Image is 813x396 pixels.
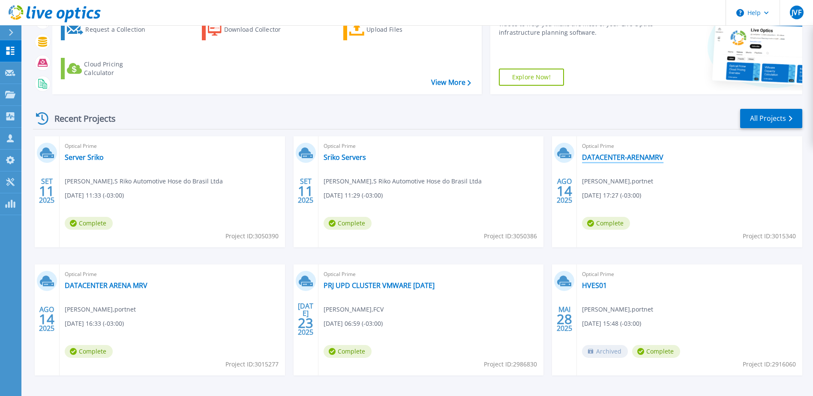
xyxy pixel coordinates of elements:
[582,153,663,162] a: DATACENTER-ARENAMRV
[582,217,630,230] span: Complete
[225,231,279,241] span: Project ID: 3050390
[324,319,383,328] span: [DATE] 06:59 (-03:00)
[224,21,293,38] div: Download Collector
[65,217,113,230] span: Complete
[39,187,54,195] span: 11
[557,187,572,195] span: 14
[65,319,124,328] span: [DATE] 16:33 (-03:00)
[582,319,641,328] span: [DATE] 15:48 (-03:00)
[366,21,435,38] div: Upload Files
[65,153,104,162] a: Server Sriko
[740,109,802,128] a: All Projects
[582,305,653,314] span: [PERSON_NAME] , portnet
[65,177,223,186] span: [PERSON_NAME] , S Riko Automotive Hose do Brasil Ltda
[39,303,55,335] div: AGO 2025
[65,281,147,290] a: DATACENTER ARENA MRV
[225,360,279,369] span: Project ID: 3015277
[556,303,573,335] div: MAI 2025
[65,345,113,358] span: Complete
[743,231,796,241] span: Project ID: 3015340
[324,177,482,186] span: [PERSON_NAME] , S Riko Automotive Hose do Brasil Ltda
[743,360,796,369] span: Project ID: 2916060
[298,319,313,327] span: 23
[85,21,154,38] div: Request a Collection
[65,270,280,279] span: Optical Prime
[632,345,680,358] span: Complete
[324,141,539,151] span: Optical Prime
[556,175,573,207] div: AGO 2025
[582,141,797,151] span: Optical Prime
[324,305,384,314] span: [PERSON_NAME] , FCV
[582,191,641,200] span: [DATE] 17:27 (-03:00)
[484,231,537,241] span: Project ID: 3050386
[39,175,55,207] div: SET 2025
[343,19,439,40] a: Upload Files
[557,315,572,323] span: 28
[324,281,435,290] a: PRJ UPD CLUSTER VMWARE [DATE]
[324,345,372,358] span: Complete
[484,360,537,369] span: Project ID: 2986830
[65,305,136,314] span: [PERSON_NAME] , portnet
[499,69,564,86] a: Explore Now!
[324,217,372,230] span: Complete
[792,9,801,16] span: JVF
[582,177,653,186] span: [PERSON_NAME] , portnet
[582,345,628,358] span: Archived
[298,187,313,195] span: 11
[65,191,124,200] span: [DATE] 11:33 (-03:00)
[65,141,280,151] span: Optical Prime
[297,175,314,207] div: SET 2025
[61,19,156,40] a: Request a Collection
[61,58,156,79] a: Cloud Pricing Calculator
[33,108,127,129] div: Recent Projects
[202,19,297,40] a: Download Collector
[324,270,539,279] span: Optical Prime
[39,315,54,323] span: 14
[324,191,383,200] span: [DATE] 11:29 (-03:00)
[431,78,471,87] a: View More
[297,303,314,335] div: [DATE] 2025
[84,60,153,77] div: Cloud Pricing Calculator
[582,270,797,279] span: Optical Prime
[582,281,607,290] a: HVES01
[324,153,366,162] a: Sriko Servers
